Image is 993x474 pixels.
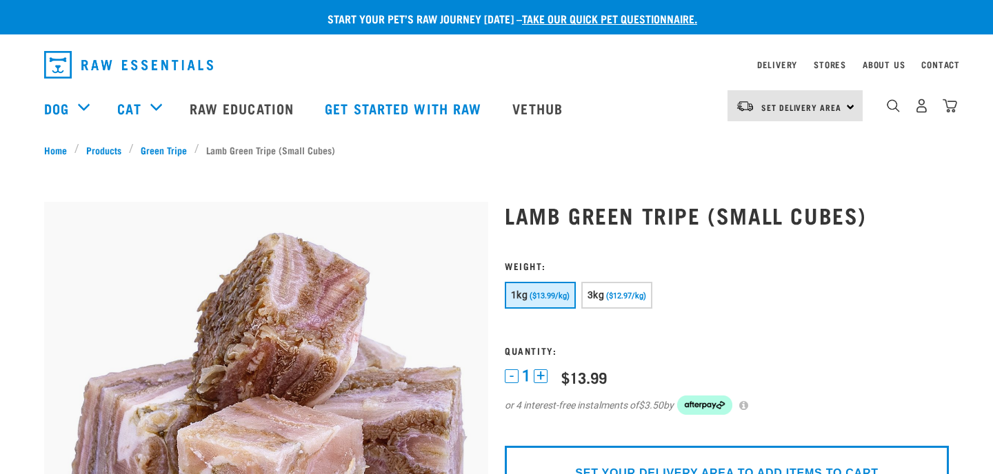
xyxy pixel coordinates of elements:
h3: Weight: [505,260,949,271]
a: take our quick pet questionnaire. [522,15,697,21]
span: ($12.97/kg) [606,291,646,300]
a: Green Tripe [134,143,194,157]
a: Home [44,143,74,157]
a: Raw Education [176,81,311,136]
a: Dog [44,98,69,118]
a: Stores [814,62,846,67]
nav: breadcrumbs [44,143,949,157]
img: home-icon-1@2x.png [887,99,900,112]
img: Raw Essentials Logo [44,51,213,79]
span: 1kg [511,289,528,300]
img: home-icon@2x.png [943,99,957,113]
button: - [505,369,519,383]
button: 3kg ($12.97/kg) [581,282,652,309]
span: $3.50 [639,398,663,413]
img: user.png [914,99,929,113]
button: 1kg ($13.99/kg) [505,282,576,309]
nav: dropdown navigation [33,45,960,84]
div: or 4 interest-free instalments of by [505,395,949,415]
button: + [534,369,548,383]
div: $13.99 [561,369,607,386]
h3: Quantity: [505,345,949,355]
span: Set Delivery Area [761,105,841,110]
a: About Us [863,62,905,67]
a: Products [79,143,129,157]
a: Delivery [757,62,797,67]
img: Afterpay [677,395,732,415]
a: Get started with Raw [311,81,499,136]
img: van-moving.png [736,100,754,112]
a: Cat [117,98,141,118]
span: 3kg [588,289,604,300]
h1: Lamb Green Tripe (Small Cubes) [505,203,949,227]
a: Contact [921,62,960,67]
a: Vethub [499,81,580,136]
span: 1 [522,369,530,383]
span: ($13.99/kg) [530,291,570,300]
